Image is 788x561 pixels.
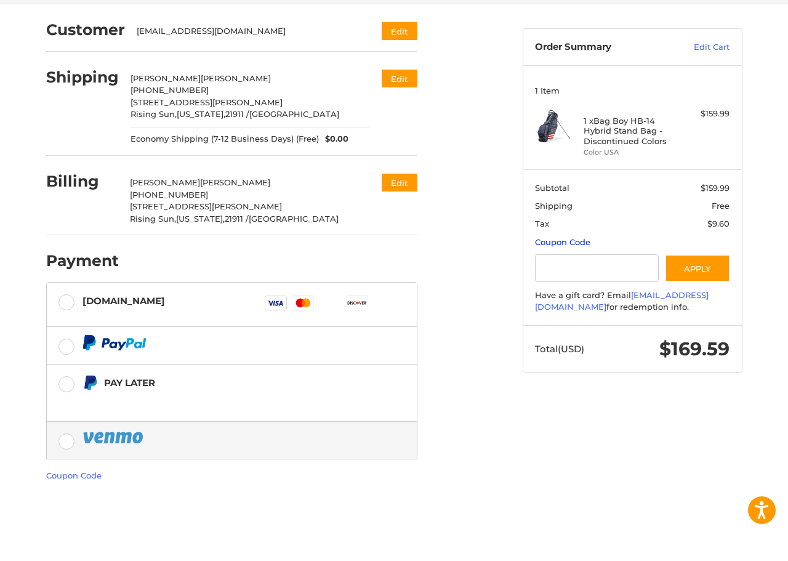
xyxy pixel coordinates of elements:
span: Total (USD) [535,343,584,355]
span: [GEOGRAPHIC_DATA] [249,214,339,224]
input: Gift Certificate or Coupon Code [535,254,659,282]
span: [PERSON_NAME] [201,73,271,83]
span: 21911 / [225,109,249,119]
button: Edit [382,22,417,40]
span: [PHONE_NUMBER] [130,190,208,200]
h2: Customer [46,20,125,39]
a: Edit Cart [667,41,730,54]
h2: Billing [46,172,118,191]
button: Edit [382,70,417,87]
span: Tax [535,219,549,228]
span: [GEOGRAPHIC_DATA] [249,109,339,119]
div: [DOMAIN_NAME] [82,291,165,311]
div: $159.99 [681,108,730,120]
h4: 1 x Bag Boy HB-14 Hybrid Stand Bag - Discontinued Colors [584,116,678,146]
a: Coupon Code [535,237,590,247]
button: Edit [382,174,417,192]
div: [EMAIL_ADDRESS][DOMAIN_NAME] [137,25,358,38]
span: Rising Sun, [131,109,177,119]
span: $9.60 [707,219,730,228]
span: [PERSON_NAME] [131,73,201,83]
iframe: PayPal Message 1 [82,396,340,406]
img: Pay Later icon [82,375,98,390]
span: 21911 / [225,214,249,224]
h3: Order Summary [535,41,667,54]
img: PayPal icon [82,335,147,350]
h3: 1 Item [535,86,730,95]
span: Economy Shipping (7-12 Business Days) (Free) [131,133,319,145]
span: Subtotal [535,183,569,193]
span: [PHONE_NUMBER] [131,85,209,95]
div: Have a gift card? Email for redemption info. [535,289,730,313]
span: [STREET_ADDRESS][PERSON_NAME] [131,97,283,107]
iframe: PayPal-venmo [46,496,417,530]
span: [US_STATE], [176,214,225,224]
span: $169.59 [659,337,730,360]
li: Color USA [584,147,678,158]
span: $159.99 [701,183,730,193]
h2: Payment [46,251,119,270]
span: [PERSON_NAME] [200,177,270,187]
span: Rising Sun, [130,214,176,224]
span: [PERSON_NAME] [130,177,200,187]
span: Free [712,201,730,211]
a: Coupon Code [46,470,102,480]
span: [US_STATE], [177,109,225,119]
span: Shipping [535,201,573,211]
span: [STREET_ADDRESS][PERSON_NAME] [130,201,282,211]
h2: Shipping [46,68,119,87]
span: $0.00 [319,133,348,145]
div: Pay Later [104,373,340,393]
img: PayPal icon [82,430,145,445]
button: Apply [665,254,730,282]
